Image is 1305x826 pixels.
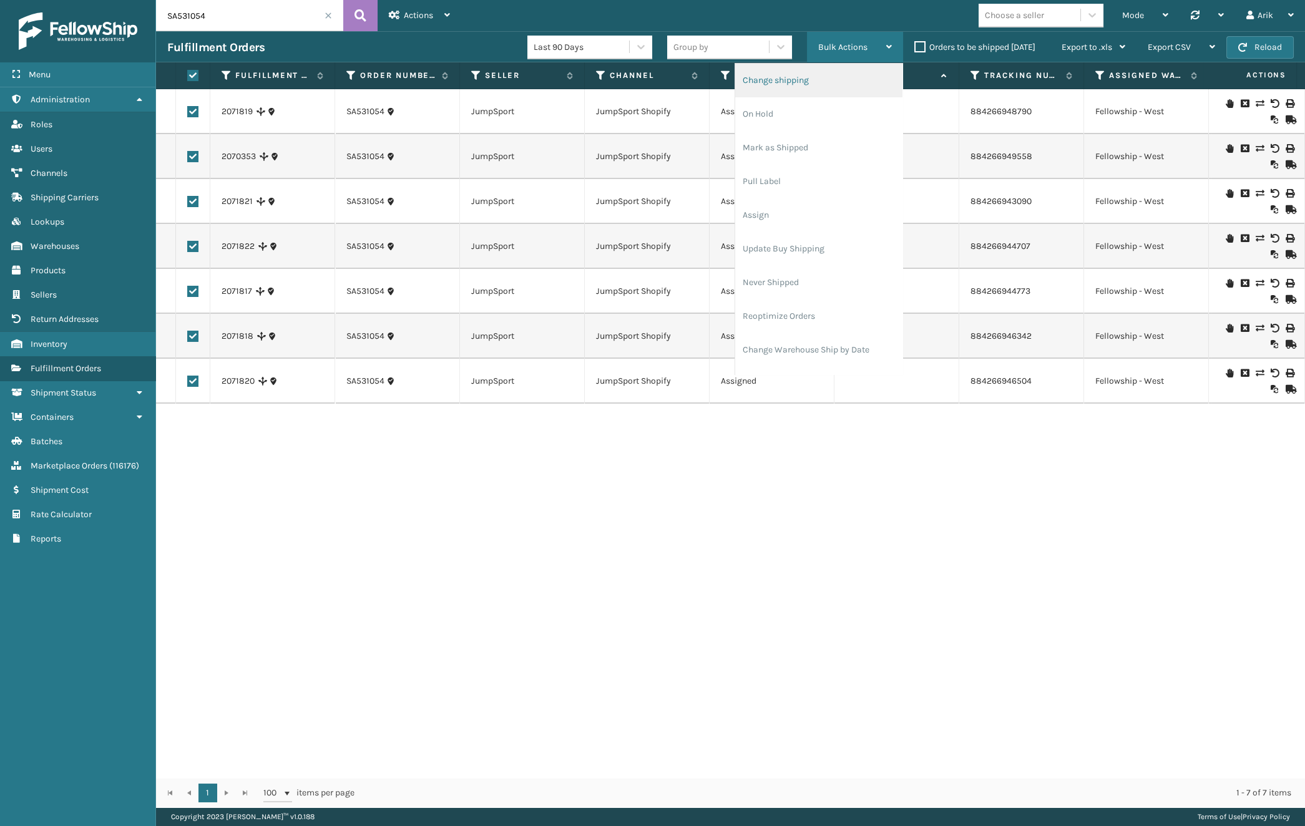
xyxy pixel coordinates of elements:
[222,375,255,387] a: 2071820
[585,359,710,404] td: JumpSport Shopify
[1241,369,1248,377] i: Cancel Fulfillment Order
[222,330,253,343] a: 2071818
[1084,269,1209,314] td: Fellowship - West
[1109,70,1185,81] label: Assigned Warehouse
[735,333,902,367] li: Change Warehouse Ship by Date
[1286,385,1293,394] i: Mark as Shipped
[1226,369,1233,377] i: On Hold
[710,224,834,269] td: Assigned
[673,41,708,54] div: Group by
[710,134,834,179] td: Assigned
[1271,115,1278,124] i: Reoptimize
[31,265,66,276] span: Products
[1198,807,1290,826] div: |
[1286,99,1293,108] i: Print Label
[1241,144,1248,153] i: Cancel Fulfillment Order
[1084,179,1209,224] td: Fellowship - West
[360,70,436,81] label: Order Number
[346,375,384,387] a: SA531054
[346,150,384,163] a: SA531054
[1286,144,1293,153] i: Print Label
[985,9,1044,22] div: Choose a seller
[1243,812,1290,821] a: Privacy Policy
[1241,99,1248,108] i: Cancel Fulfillment Order
[1241,324,1248,333] i: Cancel Fulfillment Order
[585,224,710,269] td: JumpSport Shopify
[1226,36,1294,59] button: Reload
[735,367,902,401] li: Cancel Fulfillment Orders
[31,94,90,105] span: Administration
[984,70,1060,81] label: Tracking Number
[1271,250,1278,259] i: Reoptimize
[735,131,902,165] li: Mark as Shipped
[1226,189,1233,198] i: On Hold
[1084,314,1209,359] td: Fellowship - West
[1286,115,1293,124] i: Mark as Shipped
[222,105,253,118] a: 2071819
[1271,324,1278,333] i: Void Label
[735,299,902,333] li: Reoptimize Orders
[710,179,834,224] td: Assigned
[1271,144,1278,153] i: Void Label
[818,42,868,52] span: Bulk Actions
[735,165,902,198] li: Pull Label
[534,41,630,54] div: Last 90 Days
[1271,279,1278,288] i: Void Label
[31,412,74,422] span: Containers
[1271,99,1278,108] i: Void Label
[1148,42,1191,52] span: Export CSV
[1256,279,1263,288] i: Change shipping
[1286,295,1293,304] i: Mark as Shipped
[1271,205,1278,214] i: Reoptimize
[1271,189,1278,198] i: Void Label
[31,216,64,227] span: Lookups
[1286,250,1293,259] i: Mark as Shipped
[346,330,384,343] a: SA531054
[460,134,585,179] td: JumpSport
[1271,295,1278,304] i: Reoptimize
[1286,234,1293,243] i: Print Label
[1198,812,1241,821] a: Terms of Use
[31,339,67,349] span: Inventory
[1256,234,1263,243] i: Change shipping
[460,359,585,404] td: JumpSport
[585,269,710,314] td: JumpSport Shopify
[222,195,253,208] a: 2071821
[31,119,52,130] span: Roles
[263,787,282,799] span: 100
[1286,340,1293,349] i: Mark as Shipped
[1084,89,1209,134] td: Fellowship - West
[710,314,834,359] td: Assigned
[585,134,710,179] td: JumpSport Shopify
[1286,205,1293,214] i: Mark as Shipped
[31,168,67,178] span: Channels
[1256,324,1263,333] i: Change shipping
[1241,279,1248,288] i: Cancel Fulfillment Order
[198,784,217,802] a: 1
[1084,224,1209,269] td: Fellowship - West
[585,179,710,224] td: JumpSport Shopify
[346,195,384,208] a: SA531054
[460,179,585,224] td: JumpSport
[29,69,51,80] span: Menu
[1226,324,1233,333] i: On Hold
[970,151,1032,162] a: 884266949558
[31,460,107,471] span: Marketplace Orders
[1226,99,1233,108] i: On Hold
[1286,160,1293,169] i: Mark as Shipped
[710,269,834,314] td: Assigned
[1084,134,1209,179] td: Fellowship - West
[235,70,311,81] label: Fulfillment Order Id
[1271,385,1278,394] i: Reoptimize
[19,12,137,50] img: logo
[1271,369,1278,377] i: Void Label
[31,314,99,324] span: Return Addresses
[460,269,585,314] td: JumpSport
[1256,369,1263,377] i: Change shipping
[710,89,834,134] td: Assigned
[914,42,1035,52] label: Orders to be shipped [DATE]
[263,784,354,802] span: items per page
[735,64,902,97] li: Change shipping
[460,314,585,359] td: JumpSport
[171,807,315,826] p: Copyright 2023 [PERSON_NAME]™ v 1.0.188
